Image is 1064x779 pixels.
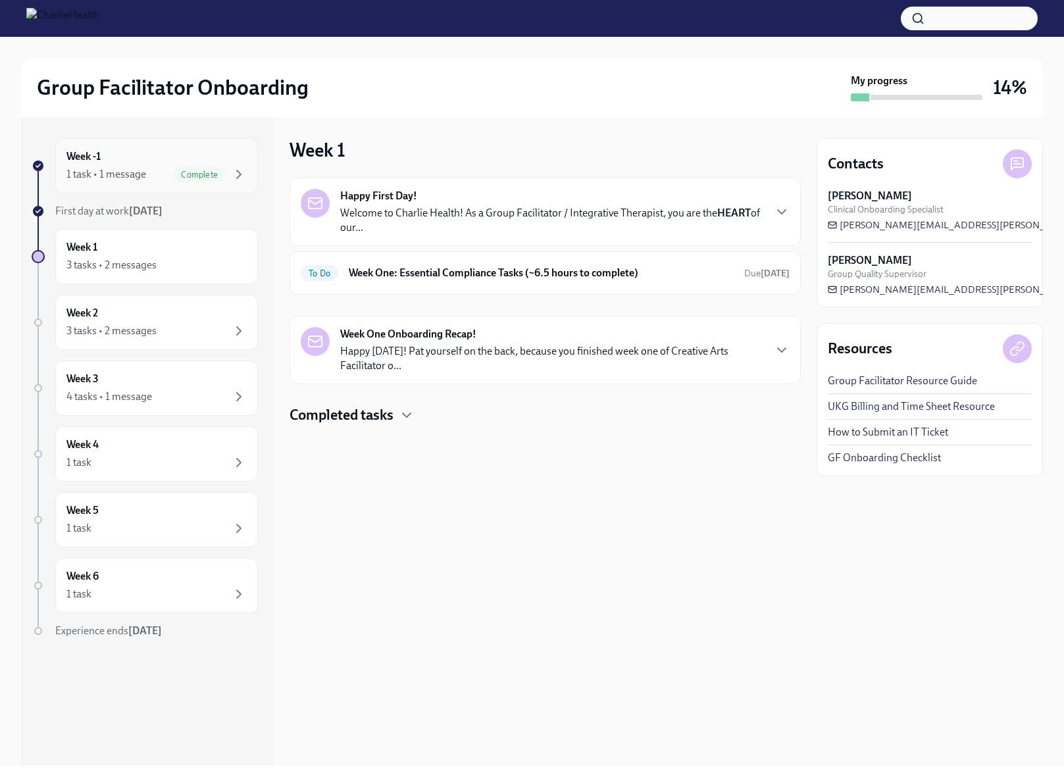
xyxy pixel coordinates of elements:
[828,425,948,440] a: How to Submit an IT Ticket
[290,405,393,425] h4: Completed tasks
[828,374,977,388] a: Group Facilitator Resource Guide
[290,138,345,162] h3: Week 1
[717,207,751,219] strong: HEART
[828,399,995,414] a: UKG Billing and Time Sheet Resource
[66,503,99,518] h6: Week 5
[828,339,892,359] h4: Resources
[828,154,884,174] h4: Contacts
[66,569,99,584] h6: Week 6
[128,624,162,637] strong: [DATE]
[828,268,926,280] span: Group Quality Supervisor
[32,295,258,350] a: Week 23 tasks • 2 messages
[349,266,734,280] h6: Week One: Essential Compliance Tasks (~6.5 hours to complete)
[173,170,226,180] span: Complete
[32,229,258,284] a: Week 13 tasks • 2 messages
[66,149,101,164] h6: Week -1
[301,263,790,284] a: To DoWeek One: Essential Compliance Tasks (~6.5 hours to complete)Due[DATE]
[66,389,152,404] div: 4 tasks • 1 message
[744,268,790,279] span: Due
[66,167,146,182] div: 1 task • 1 message
[851,74,907,88] strong: My progress
[761,268,790,279] strong: [DATE]
[32,492,258,547] a: Week 51 task
[66,438,99,452] h6: Week 4
[66,240,97,255] h6: Week 1
[66,455,91,470] div: 1 task
[37,74,309,101] h2: Group Facilitator Onboarding
[828,203,944,216] span: Clinical Onboarding Specialist
[290,405,801,425] div: Completed tasks
[301,268,338,278] span: To Do
[55,205,163,217] span: First day at work
[340,206,763,235] p: Welcome to Charlie Health! As a Group Facilitator / Integrative Therapist, you are the of our...
[340,189,417,203] strong: Happy First Day!
[828,253,912,268] strong: [PERSON_NAME]
[66,521,91,536] div: 1 task
[32,558,258,613] a: Week 61 task
[32,361,258,416] a: Week 34 tasks • 1 message
[66,372,99,386] h6: Week 3
[340,327,476,341] strong: Week One Onboarding Recap!
[66,587,91,601] div: 1 task
[55,624,162,637] span: Experience ends
[828,451,941,465] a: GF Onboarding Checklist
[340,344,763,373] p: Happy [DATE]! Pat yourself on the back, because you finished week one of Creative Arts Facilitato...
[129,205,163,217] strong: [DATE]
[32,426,258,482] a: Week 41 task
[66,306,98,320] h6: Week 2
[32,138,258,193] a: Week -11 task • 1 messageComplete
[744,267,790,280] span: August 11th, 2025 07:00
[66,258,157,272] div: 3 tasks • 2 messages
[828,189,912,203] strong: [PERSON_NAME]
[32,204,258,218] a: First day at work[DATE]
[66,324,157,338] div: 3 tasks • 2 messages
[993,76,1027,99] h3: 14%
[26,8,99,29] img: CharlieHealth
